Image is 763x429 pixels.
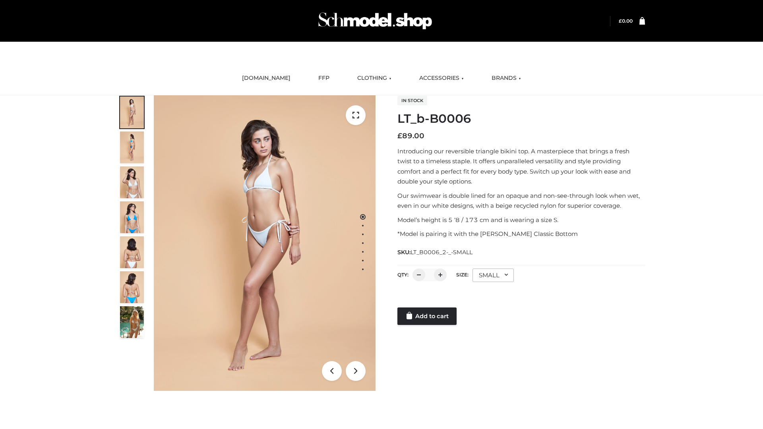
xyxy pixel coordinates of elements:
[619,18,633,24] bdi: 0.00
[456,272,469,278] label: Size:
[351,70,397,87] a: CLOTHING
[312,70,335,87] a: FFP
[619,18,633,24] a: £0.00
[120,271,144,303] img: ArielClassicBikiniTop_CloudNine_AzureSky_OW114ECO_8-scaled.jpg
[236,70,296,87] a: [DOMAIN_NAME]
[619,18,622,24] span: £
[397,229,645,239] p: *Model is pairing it with the [PERSON_NAME] Classic Bottom
[413,70,470,87] a: ACCESSORIES
[397,247,473,257] span: SKU:
[397,146,645,187] p: Introducing our reversible triangle bikini top. A masterpiece that brings a fresh twist to a time...
[120,236,144,268] img: ArielClassicBikiniTop_CloudNine_AzureSky_OW114ECO_7-scaled.jpg
[316,5,435,37] img: Schmodel Admin 964
[397,307,457,325] a: Add to cart
[120,306,144,338] img: Arieltop_CloudNine_AzureSky2.jpg
[120,131,144,163] img: ArielClassicBikiniTop_CloudNine_AzureSky_OW114ECO_2-scaled.jpg
[397,131,402,140] span: £
[397,215,645,225] p: Model’s height is 5 ‘8 / 173 cm and is wearing a size S.
[411,249,473,256] span: LT_B0006_2-_-SMALL
[397,191,645,211] p: Our swimwear is double lined for an opaque and non-see-through look when wet, even in our white d...
[397,96,427,105] span: In stock
[120,201,144,233] img: ArielClassicBikiniTop_CloudNine_AzureSky_OW114ECO_4-scaled.jpg
[473,269,514,282] div: SMALL
[397,272,409,278] label: QTY:
[397,131,424,140] bdi: 89.00
[154,95,376,391] img: ArielClassicBikiniTop_CloudNine_AzureSky_OW114ECO_1
[486,70,527,87] a: BRANDS
[120,166,144,198] img: ArielClassicBikiniTop_CloudNine_AzureSky_OW114ECO_3-scaled.jpg
[397,112,645,126] h1: LT_b-B0006
[120,97,144,128] img: ArielClassicBikiniTop_CloudNine_AzureSky_OW114ECO_1-scaled.jpg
